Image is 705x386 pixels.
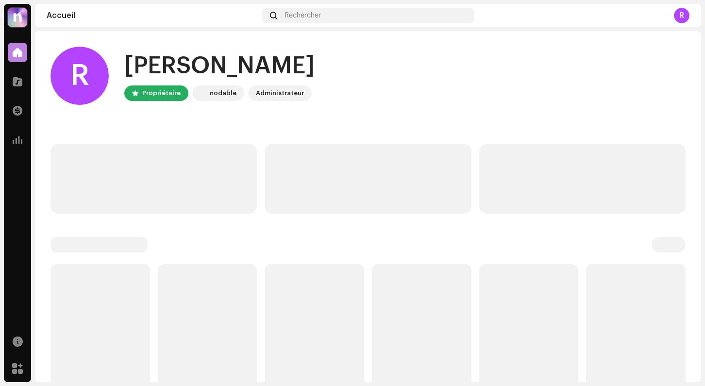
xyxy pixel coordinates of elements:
[50,47,109,105] div: R
[142,87,181,99] div: Propriétaire
[194,87,206,99] img: 39a81664-4ced-4598-a294-0293f18f6a76
[285,12,321,19] span: Rechercher
[674,8,689,23] div: R
[210,87,236,99] div: nodable
[8,8,27,27] img: 39a81664-4ced-4598-a294-0293f18f6a76
[47,12,258,19] div: Accueil
[256,87,304,99] div: Administrateur
[124,50,315,82] div: [PERSON_NAME]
